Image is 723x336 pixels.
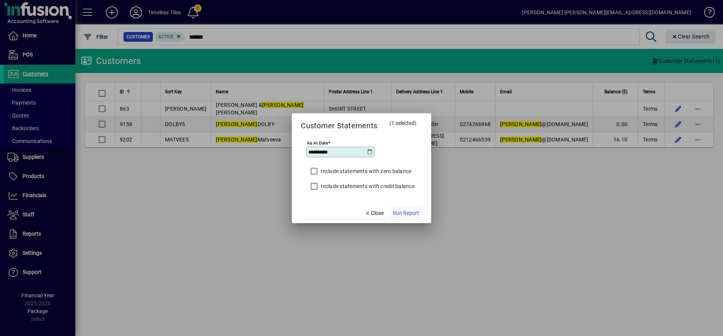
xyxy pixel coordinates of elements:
[361,207,387,220] button: Close
[319,182,415,190] label: Include statements with credit balance
[389,120,416,126] span: (1 selected)
[364,209,384,217] span: Close
[390,207,422,220] button: Run Report
[319,167,411,175] label: Include statements with zero balance
[292,113,386,132] h2: Customer Statements
[393,209,419,217] span: Run Report
[307,140,328,145] mat-label: As at Date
